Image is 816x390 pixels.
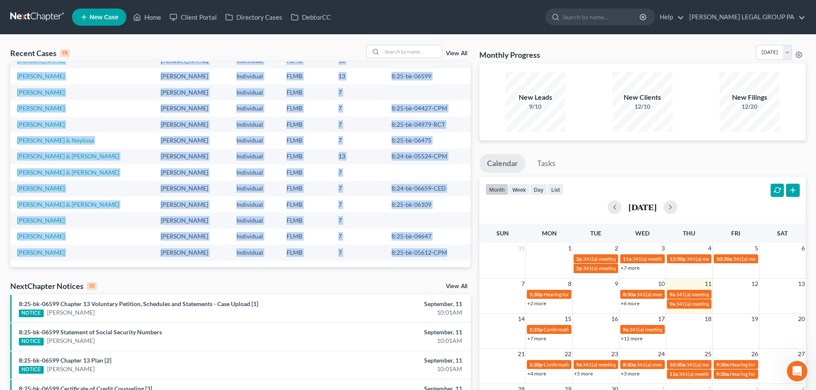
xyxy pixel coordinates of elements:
[628,202,657,211] h2: [DATE]
[280,229,332,244] td: FLMB
[670,371,678,377] span: 11a
[17,249,65,256] a: [PERSON_NAME]
[332,100,385,116] td: 7
[154,244,230,260] td: [PERSON_NAME]
[613,92,673,102] div: New Clients
[632,256,760,262] span: 341(a) meeting for [PERSON_NAME] & [PERSON_NAME]
[10,48,70,58] div: Recent Cases
[280,164,332,180] td: FLMB
[750,349,759,359] span: 26
[590,229,601,237] span: Tue
[517,243,526,253] span: 31
[670,291,675,298] span: 9a
[154,116,230,132] td: [PERSON_NAME]
[613,102,673,111] div: 12/10
[687,256,769,262] span: 341(a) meeting for [PERSON_NAME]
[165,9,221,25] a: Client Portal
[527,300,546,307] a: +2 more
[637,361,719,368] span: 341(a) meeting for [PERSON_NAME]
[230,244,280,260] td: Individual
[385,244,471,260] td: 8:25-bk-05612-CPM
[154,132,230,148] td: [PERSON_NAME]
[154,196,230,212] td: [PERSON_NAME]
[332,149,385,164] td: 13
[280,212,332,228] td: FLMB
[574,370,593,377] a: +5 more
[332,84,385,100] td: 7
[17,121,65,128] a: [PERSON_NAME]
[564,314,572,324] span: 15
[797,314,806,324] span: 20
[716,371,729,377] span: 9:30a
[385,181,471,196] td: 8:24-bk-06659-CED
[505,102,565,111] div: 9/10
[720,92,780,102] div: New Filings
[17,104,65,112] a: [PERSON_NAME]
[154,212,230,228] td: [PERSON_NAME]
[332,116,385,132] td: 7
[13,280,20,287] button: Emoji picker
[676,291,759,298] span: 341(a) meeting for [PERSON_NAME]
[280,149,332,164] td: FLMB
[635,229,649,237] span: Wed
[47,336,95,345] a: [PERSON_NAME]
[610,314,619,324] span: 16
[154,229,230,244] td: [PERSON_NAME]
[230,196,280,212] td: Individual
[629,326,757,333] span: 341(a) meeting for [PERSON_NAME] & [PERSON_NAME]
[230,229,280,244] td: Individual
[547,184,564,195] button: list
[332,229,385,244] td: 7
[707,243,712,253] span: 4
[7,67,140,157] div: 🚨ATTN: [GEOGRAPHIC_DATA] of [US_STATE]The court has added a new Credit Counseling Field that we n...
[621,370,640,377] a: +3 more
[517,314,526,324] span: 14
[134,3,150,20] button: Home
[17,232,65,240] a: [PERSON_NAME]
[670,301,675,307] span: 9a
[716,256,732,262] span: 10:30a
[610,349,619,359] span: 23
[385,149,471,164] td: 8:24-bk-05524-CPM
[517,349,526,359] span: 21
[520,279,526,289] span: 7
[686,361,769,368] span: 341(a) meeting for [PERSON_NAME]
[530,184,547,195] button: day
[332,196,385,212] td: 7
[576,265,582,271] span: 2p
[280,84,332,100] td: FLMB
[90,14,118,21] span: New Case
[230,181,280,196] td: Individual
[17,57,65,64] a: [PERSON_NAME]
[529,326,543,333] span: 1:35p
[385,100,471,116] td: 8:25-bk-04427-CPM
[280,100,332,116] td: FLMB
[583,265,711,271] span: 341(a) meeting for [PERSON_NAME] & [PERSON_NAME]
[320,365,462,373] div: 10:01AM
[621,265,640,271] a: +7 more
[496,229,509,237] span: Sun
[567,243,572,253] span: 1
[797,349,806,359] span: 27
[154,164,230,180] td: [PERSON_NAME]
[385,68,471,84] td: 8:25-bk-06599
[787,361,807,381] iframe: Intercom live chat
[17,185,65,192] a: [PERSON_NAME]
[19,300,258,307] a: 8:25-bk-06599 Chapter 13 Voluntary Petition, Schedules and Statements - Case Upload [1]
[657,314,666,324] span: 17
[19,366,44,374] div: NOTICE
[544,291,610,298] span: Hearing for [PERSON_NAME]
[280,196,332,212] td: FLMB
[527,335,546,342] a: +7 more
[230,212,280,228] td: Individual
[657,349,666,359] span: 24
[446,283,467,289] a: View All
[47,365,95,373] a: [PERSON_NAME]
[17,137,94,144] a: [PERSON_NAME] & Neylissa
[564,349,572,359] span: 22
[576,256,582,262] span: 2p
[154,149,230,164] td: [PERSON_NAME]
[720,102,780,111] div: 12/20
[332,68,385,84] td: 13
[621,300,640,307] a: +6 more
